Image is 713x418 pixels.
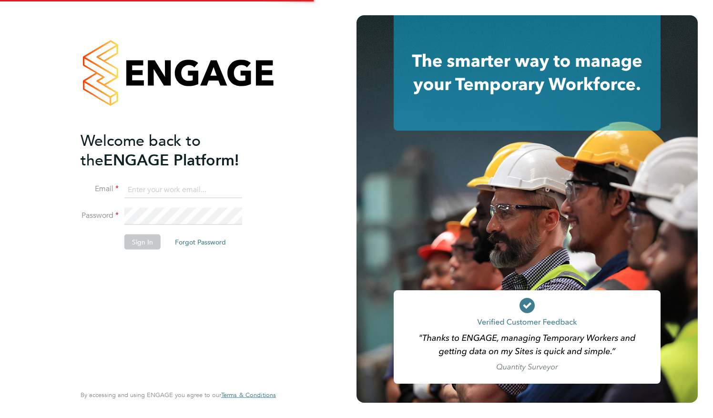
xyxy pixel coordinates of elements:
[81,184,119,194] label: Email
[81,211,119,221] label: Password
[81,391,276,399] span: By accessing and using ENGAGE you agree to our
[221,391,276,399] a: Terms & Conditions
[124,234,161,250] button: Sign In
[167,234,234,250] button: Forgot Password
[124,181,242,198] input: Enter your work email...
[81,131,201,169] span: Welcome back to the
[81,131,266,170] h2: ENGAGE Platform!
